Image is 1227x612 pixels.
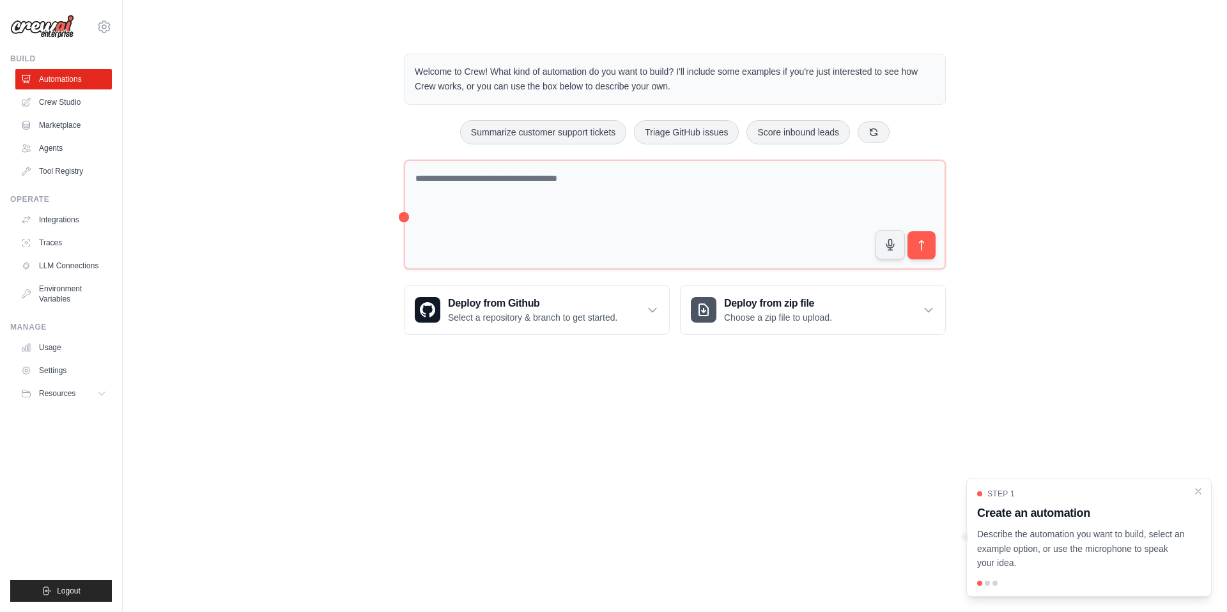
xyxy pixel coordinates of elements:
a: Marketplace [15,115,112,135]
a: Environment Variables [15,279,112,309]
a: Automations [15,69,112,89]
a: LLM Connections [15,256,112,276]
p: Select a repository & branch to get started. [448,311,617,324]
div: Manage [10,322,112,332]
a: Agents [15,138,112,158]
div: Build [10,54,112,64]
button: Logout [10,580,112,602]
button: Triage GitHub issues [634,120,739,144]
button: Score inbound leads [746,120,850,144]
img: Logo [10,15,74,39]
button: Summarize customer support tickets [460,120,626,144]
a: Traces [15,233,112,253]
h3: Deploy from Github [448,296,617,311]
p: Choose a zip file to upload. [724,311,832,324]
a: Settings [15,360,112,381]
a: Usage [15,337,112,358]
span: Step 1 [987,489,1015,499]
h3: Create an automation [977,504,1185,522]
a: Crew Studio [15,92,112,112]
span: Resources [39,388,75,399]
p: Describe the automation you want to build, select an example option, or use the microphone to spe... [977,527,1185,570]
p: Welcome to Crew! What kind of automation do you want to build? I'll include some examples if you'... [415,65,935,94]
a: Integrations [15,210,112,230]
h3: Deploy from zip file [724,296,832,311]
iframe: Chat Widget [1163,551,1227,612]
div: Widget de chat [1163,551,1227,612]
a: Tool Registry [15,161,112,181]
span: Logout [57,586,81,596]
button: Close walkthrough [1193,486,1203,496]
button: Resources [15,383,112,404]
div: Operate [10,194,112,204]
